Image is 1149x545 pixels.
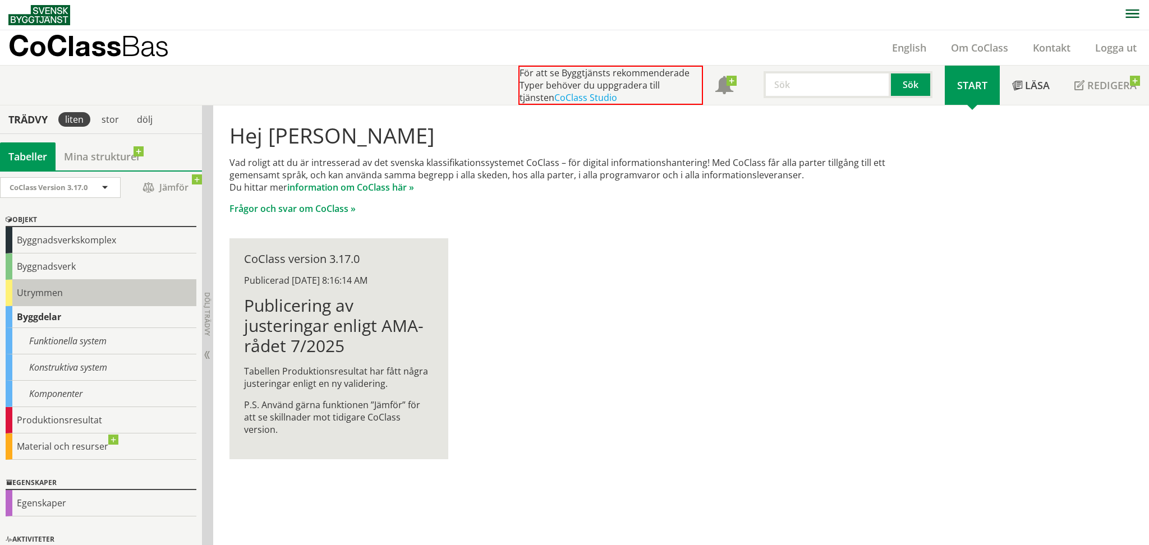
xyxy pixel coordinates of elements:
[2,113,54,126] div: Trädvy
[95,112,126,127] div: stor
[1087,78,1137,92] span: Redigera
[6,214,196,227] div: Objekt
[891,71,932,98] button: Sök
[6,381,196,407] div: Komponenter
[132,178,199,197] span: Jämför
[8,5,70,25] img: Svensk Byggtjänst
[6,253,196,280] div: Byggnadsverk
[244,399,433,436] p: P.S. Använd gärna funktionen ”Jämför” för att se skillnader mot tidigare CoClass version.
[8,39,169,52] p: CoClass
[939,41,1021,54] a: Om CoClass
[244,365,433,390] p: Tabellen Produktionsresultat har fått några justeringar enligt en ny validering.
[518,66,703,105] div: För att se Byggtjänsts rekommenderade Typer behöver du uppgradera till tjänsten
[58,112,90,127] div: liten
[1083,41,1149,54] a: Logga ut
[945,66,1000,105] a: Start
[244,274,433,287] div: Publicerad [DATE] 8:16:14 AM
[764,71,891,98] input: Sök
[6,306,196,328] div: Byggdelar
[287,181,414,193] a: information om CoClass här »
[6,477,196,490] div: Egenskaper
[56,142,149,170] a: Mina strukturer
[6,227,196,253] div: Byggnadsverkskomplex
[554,91,617,104] a: CoClass Studio
[1025,78,1050,92] span: Läsa
[121,29,169,62] span: Bas
[6,433,196,460] div: Material och resurser
[6,280,196,306] div: Utrymmen
[1062,66,1149,105] a: Redigera
[130,112,159,127] div: dölj
[6,407,196,433] div: Produktionsresultat
[957,78,987,92] span: Start
[8,30,193,65] a: CoClassBas
[229,156,919,193] p: Vad roligt att du är intresserad av det svenska klassifikationssystemet CoClass – för digital inf...
[229,123,919,147] h1: Hej [PERSON_NAME]
[6,354,196,381] div: Konstruktiva system
[1021,41,1083,54] a: Kontakt
[6,490,196,516] div: Egenskaper
[6,328,196,354] div: Funktionella system
[715,77,733,95] span: Notifikationer
[880,41,939,54] a: English
[244,295,433,356] h1: Publicering av justeringar enligt AMA-rådet 7/2025
[244,253,433,265] div: CoClass version 3.17.0
[1000,66,1062,105] a: Läsa
[229,202,356,215] a: Frågor och svar om CoClass »
[10,182,88,192] span: CoClass Version 3.17.0
[203,292,212,336] span: Dölj trädvy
